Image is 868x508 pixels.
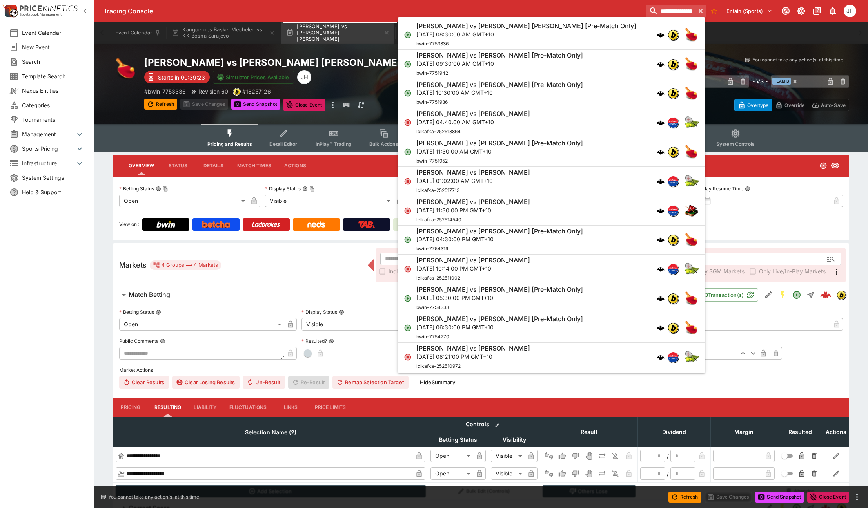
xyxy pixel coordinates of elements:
span: New Event [22,43,84,51]
button: Play Resume Time [745,186,750,192]
span: bwin-7754333 [416,304,449,310]
svg: Open [404,31,412,39]
h6: [PERSON_NAME] vs [PERSON_NAME] [Pre-Match Only] [416,315,583,323]
div: cerberus [657,89,665,97]
button: Select Tenant [722,5,777,17]
span: Only Live/In-Play Markets [759,267,826,275]
button: Open [790,288,804,302]
a: Cerberus [393,218,440,231]
img: tennis.png [683,115,699,130]
a: 32a4320e-4e18-473c-b115-04ccbbb3b22a [818,287,833,303]
span: bwin-7751952 [416,158,448,164]
button: Clear Losing Results [172,376,240,389]
button: HideSummary [415,376,460,389]
button: Refresh [668,492,701,503]
img: logo-cerberus.svg [657,148,665,156]
button: Void [583,467,595,480]
span: bwin-7754319 [416,246,448,251]
div: bwin [668,234,679,245]
div: lclkafka [668,264,679,275]
div: cerberus [657,324,665,332]
img: table_tennis.png [683,56,699,72]
img: Betcha [202,221,230,228]
div: lclkafka [668,117,679,128]
svg: Closed [404,177,412,185]
img: lclkafka.png [668,352,678,362]
p: [DATE] 09:30:00 AM GMT+10 [416,60,583,68]
p: [DATE] 10:14:00 PM GMT+10 [416,264,530,273]
div: bwin [668,146,679,157]
div: cerberus [657,31,665,39]
p: Display Status [301,309,337,315]
img: logo-cerberus.svg [657,265,665,273]
img: bwin.png [233,88,240,95]
button: [PERSON_NAME] vs [PERSON_NAME] [PERSON_NAME] [281,22,394,44]
img: bwin.png [668,30,678,40]
img: bwin.png [668,59,678,69]
img: Neds [307,221,325,228]
th: Dividend [638,417,711,447]
h6: [PERSON_NAME] vs [PERSON_NAME] [Pre-Match Only] [416,81,583,89]
svg: More [832,267,841,277]
img: TabNZ [358,221,375,228]
div: Jordan Hughes [297,70,311,84]
span: Event Calendar [22,29,84,37]
button: SGM Enabled [775,288,790,302]
p: Override [784,101,804,109]
img: logo-cerberus.svg [657,207,665,215]
span: Visibility [494,435,535,445]
div: cerberus [657,119,665,127]
p: [DATE] 04:30:00 PM GMT+10 [416,235,583,243]
span: Selection Name (2) [236,428,305,437]
p: You cannot take any action(s) at this time. [108,494,200,501]
span: Only SGM Markets [696,267,745,275]
span: Nexus Entities [22,87,84,95]
img: Bwin [156,221,175,228]
div: lclkafka [668,205,679,216]
h6: [PERSON_NAME] vs [PERSON_NAME] [416,344,530,353]
div: bwin [668,293,679,304]
button: Liability [187,398,223,417]
p: Public Comments [119,338,158,344]
svg: Closed [404,207,412,215]
button: Actions [278,156,313,175]
span: Tournaments [22,116,84,124]
button: Lose [569,450,582,462]
img: logo-cerberus.svg [657,119,665,127]
img: logo-cerberus.svg [657,31,665,39]
p: You cannot take any action(s) at this time. [752,56,844,63]
div: cerberus [657,353,665,361]
span: lclkafka-252514540 [416,217,461,222]
button: Straight [804,288,818,302]
img: tennis.png [683,174,699,189]
svg: Open [404,89,412,97]
span: bwin-7753336 [416,41,449,47]
button: Others Lose [543,485,636,497]
p: [DATE] 11:30:00 PM GMT+10 [416,206,530,214]
button: Fluctuations [223,398,273,417]
button: Betting Status [156,309,161,315]
button: Eliminated In Play [609,450,622,462]
span: Search [22,58,84,66]
img: logo-cerberus.svg [657,353,665,361]
button: Match Times [231,156,278,175]
svg: Closed [404,265,412,273]
img: table_tennis.png [683,27,699,43]
img: table_tennis.png [113,56,138,81]
span: lclkafka-252513864 [416,128,461,134]
span: bwin-7754270 [416,334,449,340]
img: logo-cerberus.svg [657,60,665,68]
h6: [PERSON_NAME] vs [PERSON_NAME] [Pre-Match Only] [416,227,583,235]
button: Override [772,99,808,111]
span: bwin-7751942 [416,70,448,76]
button: Event Calendar [111,22,165,44]
button: Clear Results [119,376,169,389]
button: Send Snapshot [231,99,280,110]
img: logo-cerberus.svg [657,236,665,244]
p: Overtype [747,101,768,109]
svg: Open [404,295,412,302]
button: Details [196,156,231,175]
img: logo-cerberus.svg [657,324,665,332]
img: PriceKinetics Logo [2,3,18,19]
div: / [667,470,669,478]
